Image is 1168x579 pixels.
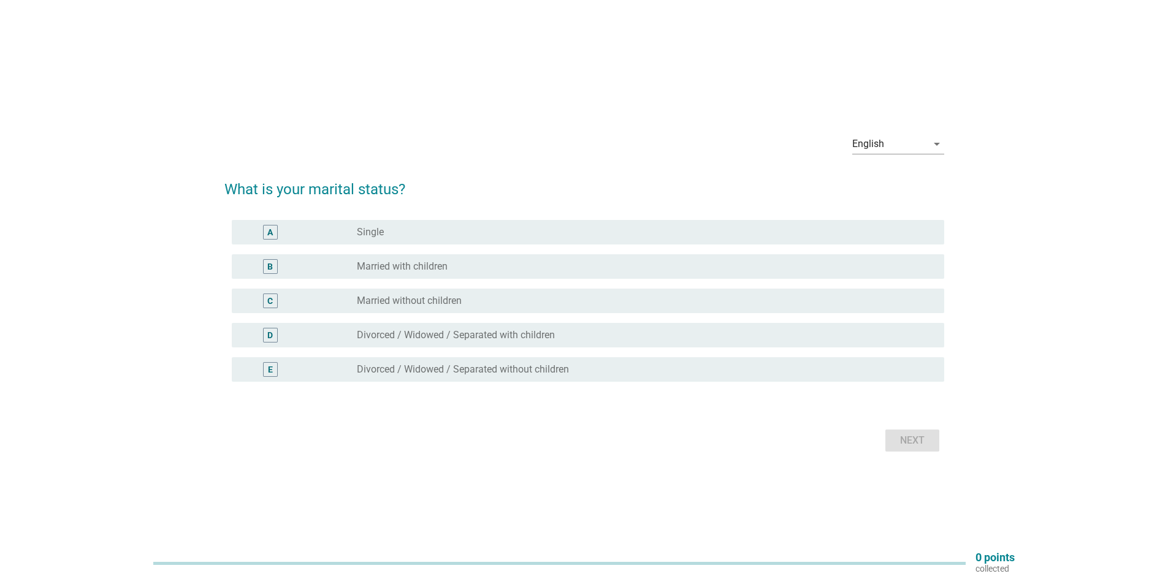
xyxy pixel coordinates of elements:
[224,166,944,200] h2: What is your marital status?
[267,225,273,238] div: A
[357,363,569,376] label: Divorced / Widowed / Separated without children
[357,329,555,341] label: Divorced / Widowed / Separated with children
[929,137,944,151] i: arrow_drop_down
[852,138,884,149] div: English
[267,260,273,273] div: B
[357,295,462,307] label: Married without children
[268,363,273,376] div: E
[975,552,1015,563] p: 0 points
[357,260,448,273] label: Married with children
[267,328,273,341] div: D
[357,226,384,238] label: Single
[975,563,1015,574] p: collected
[267,294,273,307] div: C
